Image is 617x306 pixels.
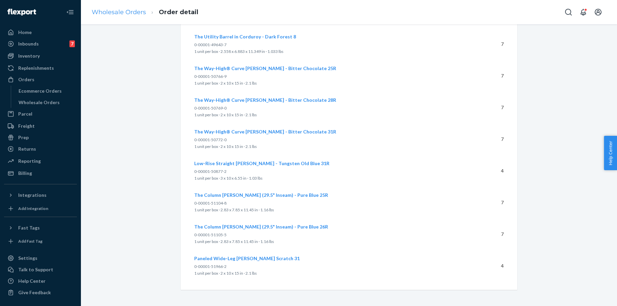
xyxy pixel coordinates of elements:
a: Wholesale Orders [15,97,77,108]
a: Home [4,27,77,38]
a: Ecommerce Orders [15,86,77,96]
div: Settings [18,255,37,262]
a: Wholesale Orders [92,8,146,16]
div: Inbounds [18,40,39,47]
p: 4 [475,167,504,174]
a: Reporting [4,156,77,166]
button: The Way-High® Curve [PERSON_NAME] - Bitter Chocolate 28R [194,97,336,103]
div: Fast Tags [18,224,40,231]
span: 0-00001-50877-2 [194,169,227,174]
p: 1 unit per box · 2 x 10 x 15 in · 2.1 lbs [194,80,465,87]
a: Inventory [4,51,77,61]
button: The Way-High® Curve [PERSON_NAME] - Bitter Chocolate 25R [194,65,336,72]
div: Wholesale Orders [19,99,60,106]
div: Returns [18,146,36,152]
span: 0-00001-50769-0 [194,105,227,111]
div: Prep [18,134,29,141]
p: 7 [475,199,504,206]
p: 4 [475,263,504,269]
p: 7 [475,41,504,48]
a: Help Center [4,276,77,286]
a: Talk to Support [4,264,77,275]
div: Orders [18,76,34,83]
a: Settings [4,253,77,264]
p: 7 [475,136,504,143]
p: 1 unit per box · 2 x 10 x 15 in · 2.1 lbs [194,270,465,277]
span: 0-00001-51104-8 [194,201,227,206]
span: The Way-High® Curve [PERSON_NAME] - Bitter Chocolate 31R [194,129,336,134]
button: The Utility Barrel in Corduroy - Dark Forest 8 [194,33,296,40]
span: 0-00001-51105-5 [194,232,227,237]
button: Help Center [604,136,617,170]
span: Low-Rise Straight [PERSON_NAME] - Tungsten Old Blue 31R [194,160,329,166]
div: Freight [18,123,35,129]
span: The Way-High® Curve [PERSON_NAME] - Bitter Chocolate 25R [194,65,336,71]
p: 1 unit per box · 3 x 10 x 6.55 in · 1.03 lbs [194,175,465,182]
button: Low-Rise Straight [PERSON_NAME] - Tungsten Old Blue 31R [194,160,329,167]
div: Reporting [18,158,41,164]
p: 1 unit per box · 2 x 10 x 15 in · 2.1 lbs [194,143,465,150]
div: 7 [69,40,75,47]
a: Inbounds7 [4,38,77,49]
div: Help Center [18,278,46,284]
div: Add Integration [18,206,48,211]
a: Billing [4,168,77,179]
div: Give Feedback [18,289,51,296]
a: Orders [4,74,77,85]
button: Give Feedback [4,287,77,298]
button: Paneled Wide-Leg [PERSON_NAME] Scratch 31 [194,255,300,262]
span: 0-00001-49643-7 [194,42,227,47]
button: Close Navigation [63,5,77,19]
div: Integrations [18,192,47,198]
div: Billing [18,170,32,177]
p: 1 unit per box · 2.83 x 7.85 x 11.45 in · 1.16 lbs [194,238,465,245]
span: 0-00001-50766-9 [194,74,227,79]
a: Add Fast Tag [4,236,77,247]
div: Add Fast Tag [18,238,42,244]
button: Fast Tags [4,222,77,233]
span: 0-00001-50772-0 [194,137,227,142]
a: Freight [4,121,77,131]
p: 7 [475,72,504,79]
button: Open account menu [591,5,605,19]
a: Order detail [159,8,198,16]
div: Replenishments [18,65,54,71]
button: The Way-High® Curve [PERSON_NAME] - Bitter Chocolate 31R [194,128,336,135]
div: Inventory [18,53,40,59]
span: The Column [PERSON_NAME] (29.5" Inseam) - Pure Blue 25R [194,192,328,198]
button: Open Search Box [562,5,575,19]
button: The Column [PERSON_NAME] (29.5" Inseam) - Pure Blue 25R [194,192,328,198]
div: Talk to Support [18,266,53,273]
button: Integrations [4,190,77,201]
button: Open notifications [577,5,590,19]
span: The Column [PERSON_NAME] (29.5" Inseam) - Pure Blue 26R [194,224,328,229]
a: Add Integration [4,203,77,214]
img: Flexport logo [7,9,36,16]
p: 7 [475,104,504,111]
a: Replenishments [4,63,77,73]
p: 1 unit per box · 2.83 x 7.85 x 11.45 in · 1.16 lbs [194,207,465,213]
div: Ecommerce Orders [19,88,62,94]
a: Prep [4,132,77,143]
span: Paneled Wide-Leg [PERSON_NAME] Scratch 31 [194,255,300,261]
ol: breadcrumbs [86,2,204,22]
a: Returns [4,144,77,154]
p: 7 [475,231,504,238]
div: Home [18,29,32,36]
button: The Column [PERSON_NAME] (29.5" Inseam) - Pure Blue 26R [194,223,328,230]
div: Parcel [18,111,32,117]
span: 0-00001-51966-2 [194,264,227,269]
p: 1 unit per box · 2.558 x 6.883 x 11.349 in · 1.033 lbs [194,48,465,55]
p: 1 unit per box · 2 x 10 x 15 in · 2.1 lbs [194,112,465,118]
span: The Utility Barrel in Corduroy - Dark Forest 8 [194,34,296,39]
a: Parcel [4,109,77,119]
